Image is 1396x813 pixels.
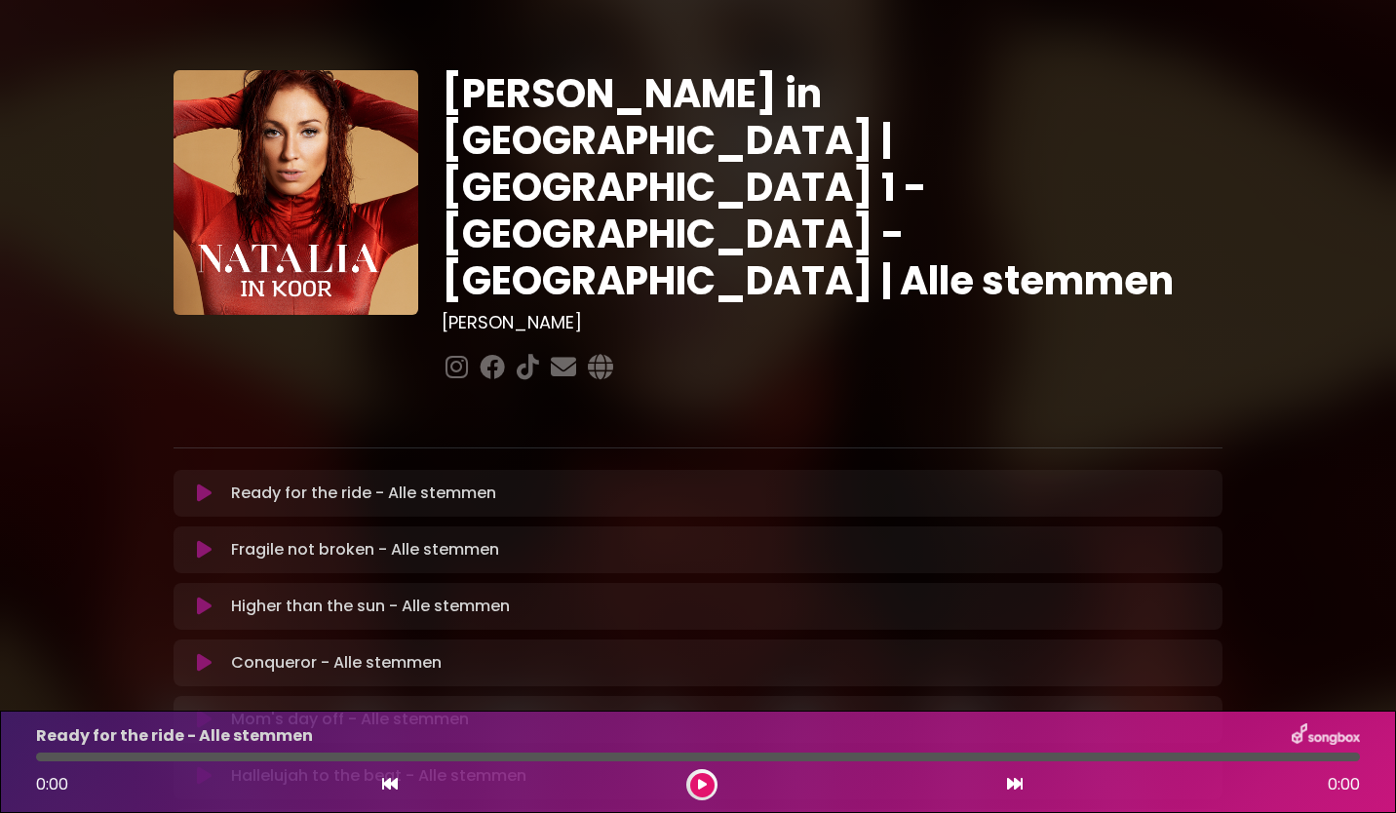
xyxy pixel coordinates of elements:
h1: [PERSON_NAME] in [GEOGRAPHIC_DATA] | [GEOGRAPHIC_DATA] 1 - [GEOGRAPHIC_DATA] - [GEOGRAPHIC_DATA] ... [442,70,1222,304]
p: Ready for the ride - Alle stemmen [36,724,313,748]
p: Conqueror - Alle stemmen [231,651,442,675]
h3: [PERSON_NAME] [442,312,1222,333]
p: Higher than the sun - Alle stemmen [231,595,510,618]
span: 0:00 [1328,773,1360,796]
img: songbox-logo-white.png [1292,723,1360,749]
span: 0:00 [36,773,68,795]
img: YTVS25JmS9CLUqXqkEhs [174,70,418,315]
p: Fragile not broken - Alle stemmen [231,538,499,561]
p: Mom's day off - Alle stemmen [231,708,469,731]
p: Ready for the ride - Alle stemmen [231,482,496,505]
